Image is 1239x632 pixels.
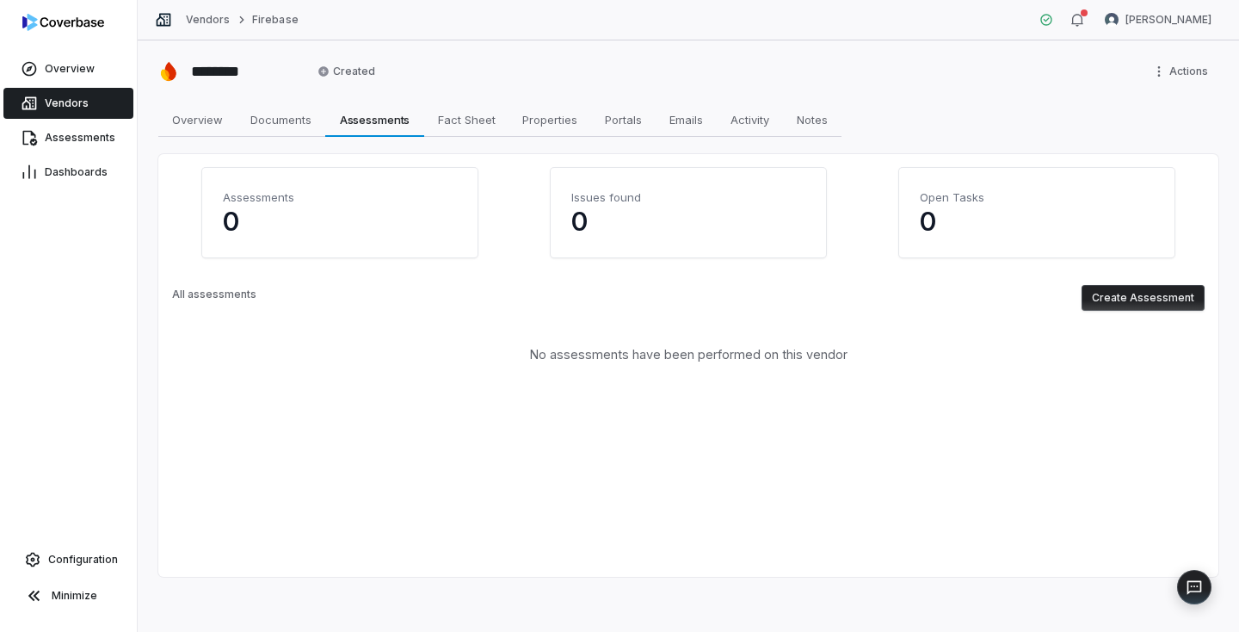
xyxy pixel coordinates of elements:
[515,108,584,131] span: Properties
[172,288,256,308] p: All assessments
[3,122,133,153] a: Assessments
[333,108,417,131] span: Assessments
[223,189,457,206] h4: Assessments
[3,53,133,84] a: Overview
[920,189,1154,206] h4: Open Tasks
[1125,13,1211,27] span: [PERSON_NAME]
[663,108,710,131] span: Emails
[45,96,89,110] span: Vendors
[165,108,230,131] span: Overview
[3,157,133,188] a: Dashboards
[1105,13,1119,27] img: Daniel Aranibar avatar
[598,108,649,131] span: Portals
[186,13,230,27] a: Vendors
[571,189,805,206] h4: Issues found
[243,108,318,131] span: Documents
[317,65,375,78] span: Created
[1082,285,1205,311] button: Create Assessment
[1147,59,1218,84] button: More actions
[45,62,95,76] span: Overview
[431,108,502,131] span: Fact Sheet
[790,108,835,131] span: Notes
[7,579,130,613] button: Minimize
[252,13,298,27] a: Firebase
[1094,7,1222,33] button: Daniel Aranibar avatar[PERSON_NAME]
[3,88,133,119] a: Vendors
[223,206,457,237] p: 0
[52,589,97,603] span: Minimize
[920,206,1154,237] p: 0
[724,108,776,131] span: Activity
[571,206,805,237] p: 0
[22,14,104,31] img: logo-D7KZi-bG.svg
[7,544,130,575] a: Configuration
[45,165,108,179] span: Dashboards
[48,553,118,567] span: Configuration
[45,131,115,145] span: Assessments
[530,318,848,363] span: No assessments have been performed on this vendor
